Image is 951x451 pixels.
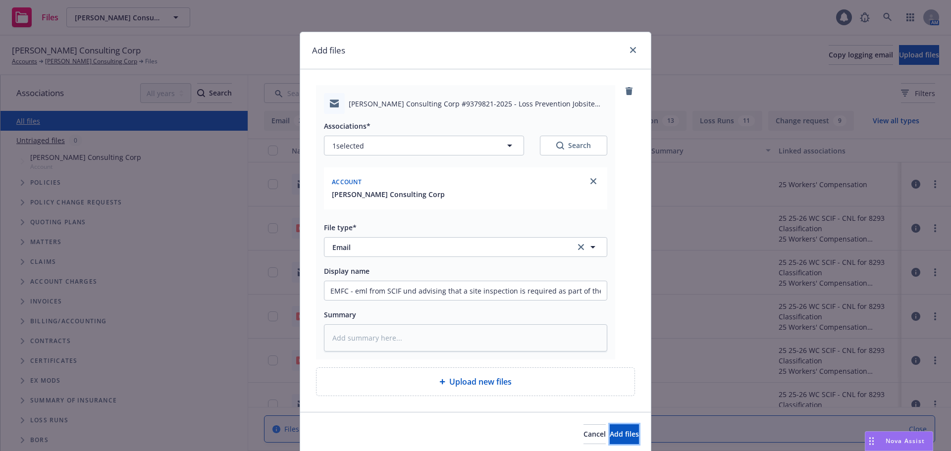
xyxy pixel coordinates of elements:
[312,44,345,57] h1: Add files
[583,429,606,439] span: Cancel
[324,281,607,300] input: Add display name here...
[583,424,606,444] button: Cancel
[324,136,524,155] button: 1selected
[332,141,364,151] span: 1 selected
[865,432,878,451] div: Drag to move
[324,237,607,257] button: Emailclear selection
[623,85,635,97] a: remove
[324,266,370,276] span: Display name
[324,121,370,131] span: Associations*
[540,136,607,155] button: SearchSearch
[886,437,925,445] span: Nova Assist
[332,189,445,200] button: [PERSON_NAME] Consulting Corp
[332,242,562,252] span: Email
[349,99,607,109] span: [PERSON_NAME] Consulting Corp #9379821-2025 - Loss Prevention Jobsite Safety Inspection and Ergon...
[324,223,357,232] span: File type*
[587,175,599,187] a: close
[449,376,512,388] span: Upload new files
[324,310,356,319] span: Summary
[610,424,639,444] button: Add files
[332,178,362,186] span: Account
[627,44,639,56] a: close
[610,429,639,439] span: Add files
[316,367,635,396] div: Upload new files
[865,431,933,451] button: Nova Assist
[556,142,564,150] svg: Search
[575,241,587,253] a: clear selection
[556,141,591,150] div: Search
